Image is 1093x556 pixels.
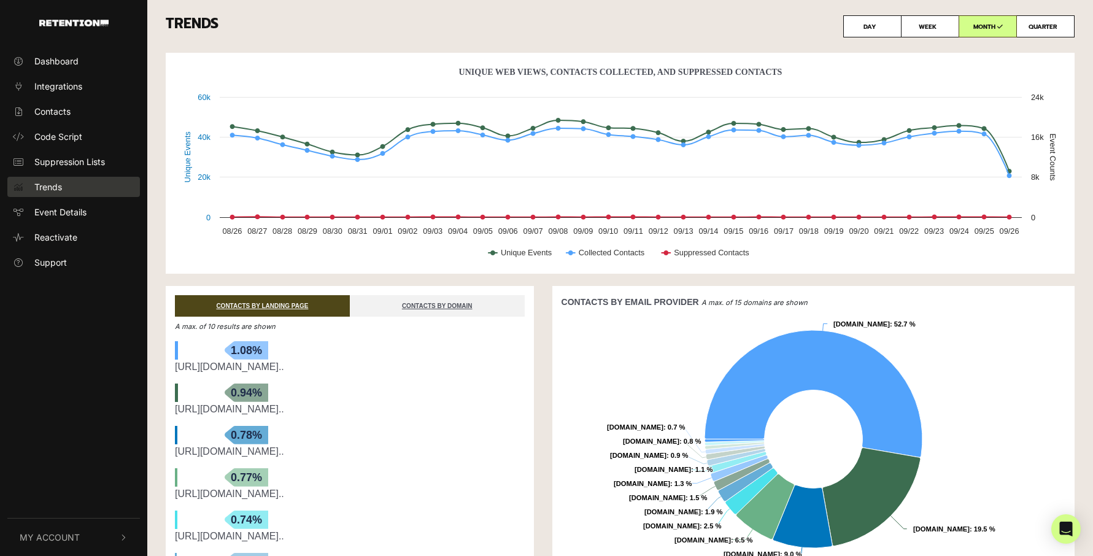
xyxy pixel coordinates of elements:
[1031,172,1040,182] text: 8k
[959,15,1017,37] label: MONTH
[175,488,284,499] a: [URL][DOMAIN_NAME]..
[498,226,518,236] text: 09/06
[724,226,743,236] text: 09/15
[649,226,668,236] text: 09/12
[175,531,284,541] a: [URL][DOMAIN_NAME]..
[749,226,768,236] text: 09/16
[573,226,593,236] text: 09/09
[1016,15,1075,37] label: QUARTER
[7,252,140,272] a: Support
[7,227,140,247] a: Reactivate
[225,426,268,444] span: 0.78%
[373,226,392,236] text: 09/01
[698,226,718,236] text: 09/14
[523,226,543,236] text: 09/07
[398,226,417,236] text: 09/02
[423,226,442,236] text: 09/03
[473,226,493,236] text: 09/05
[34,130,82,143] span: Code Script
[34,55,79,68] span: Dashboard
[206,213,210,222] text: 0
[833,320,916,328] text: : 52.7 %
[643,522,700,530] tspan: [DOMAIN_NAME]
[20,531,80,544] span: My Account
[198,172,210,182] text: 20k
[7,126,140,147] a: Code Script
[674,536,731,544] tspan: [DOMAIN_NAME]
[644,508,722,515] text: : 1.9 %
[623,438,701,445] text: : 0.8 %
[298,226,317,236] text: 08/29
[34,180,62,193] span: Trends
[198,93,210,102] text: 60k
[7,202,140,222] a: Event Details
[610,452,666,459] tspan: [DOMAIN_NAME]
[644,508,701,515] tspan: [DOMAIN_NAME]
[635,466,713,473] text: : 1.1 %
[34,206,87,218] span: Event Details
[901,15,959,37] label: WEEK
[175,361,284,372] a: [URL][DOMAIN_NAME]..
[614,480,670,487] tspan: [DOMAIN_NAME]
[1031,93,1044,102] text: 24k
[674,226,693,236] text: 09/13
[7,51,140,71] a: Dashboard
[774,226,794,236] text: 09/17
[833,320,890,328] tspan: [DOMAIN_NAME]
[7,519,140,556] button: My Account
[913,525,995,533] text: : 19.5 %
[635,466,691,473] tspan: [DOMAIN_NAME]
[629,494,707,501] text: : 1.5 %
[225,468,268,487] span: 0.77%
[222,226,242,236] text: 08/26
[924,226,944,236] text: 09/23
[874,226,894,236] text: 09/21
[7,101,140,122] a: Contacts
[272,226,292,236] text: 08/28
[7,76,140,96] a: Integrations
[1031,133,1044,142] text: 16k
[614,480,692,487] text: : 1.3 %
[175,402,525,417] div: https://www.healthcentral.com/condition/diabetes/is-diabetes-a-disability
[674,536,752,544] text: : 6.5 %
[34,105,71,118] span: Contacts
[183,131,192,182] text: Unique Events
[843,15,902,37] label: DAY
[562,297,699,307] strong: CONTACTS BY EMAIL PROVIDER
[607,423,663,431] tspan: [DOMAIN_NAME]
[175,295,350,317] a: CONTACTS BY LANDING PAGE
[34,256,67,269] span: Support
[225,384,268,402] span: 0.94%
[674,248,749,257] text: Suppressed Contacts
[350,295,525,317] a: CONTACTS BY DOMAIN
[1051,514,1081,544] div: Open Intercom Messenger
[607,423,685,431] text: : 0.7 %
[629,494,686,501] tspan: [DOMAIN_NAME]
[610,452,688,459] text: : 0.9 %
[348,226,368,236] text: 08/31
[913,525,970,533] tspan: [DOMAIN_NAME]
[799,226,819,236] text: 09/18
[175,360,525,374] div: https://www.healthcentral.com/slideshow/10-warning-signs-of-alzheimers
[175,446,284,457] a: [URL][DOMAIN_NAME]..
[175,404,284,414] a: [URL][DOMAIN_NAME]..
[323,226,342,236] text: 08/30
[899,226,919,236] text: 09/22
[1048,134,1057,181] text: Event Counts
[579,248,644,257] text: Collected Contacts
[448,226,468,236] text: 09/04
[7,177,140,197] a: Trends
[701,298,808,307] em: A max. of 15 domains are shown
[166,15,1075,37] h3: TRENDS
[1031,213,1035,222] text: 0
[7,152,140,172] a: Suppression Lists
[598,226,618,236] text: 09/10
[949,226,969,236] text: 09/24
[624,226,643,236] text: 09/11
[34,80,82,93] span: Integrations
[501,248,552,257] text: Unique Events
[34,231,77,244] span: Reactivate
[247,226,267,236] text: 08/27
[459,68,782,77] text: Unique Web Views, Contacts Collected, And Suppressed Contacts
[198,133,210,142] text: 40k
